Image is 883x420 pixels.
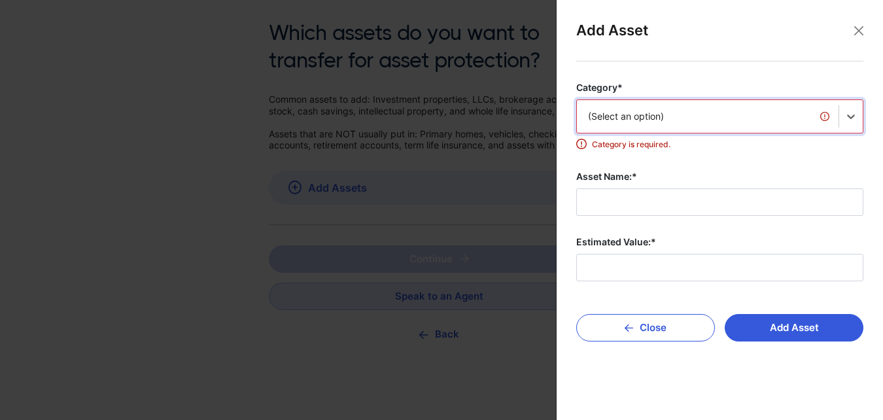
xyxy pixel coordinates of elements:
[576,314,715,341] button: Close
[576,20,863,61] div: Add Asset
[725,314,863,341] button: Add Asset
[576,170,863,183] label: Asset Name:*
[576,81,863,94] label: Category*
[576,236,863,249] label: Estimated Value:*
[849,21,869,41] button: Close
[592,139,863,150] span: Category is required.
[588,110,827,123] div: (Select an option)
